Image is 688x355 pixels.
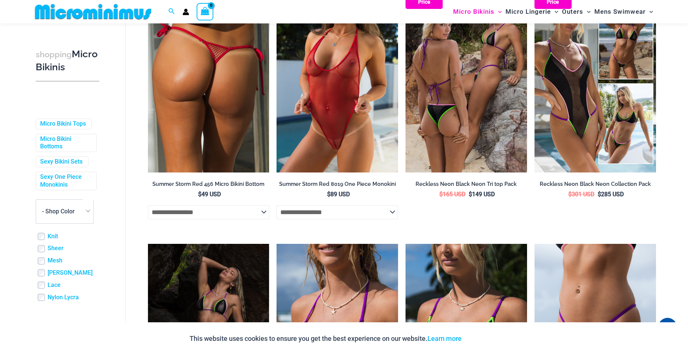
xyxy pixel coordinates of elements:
span: Menu Toggle [551,2,558,21]
span: Micro Bikinis [453,2,494,21]
a: Search icon link [168,7,175,16]
span: Menu Toggle [646,2,653,21]
bdi: 165 USD [439,191,465,198]
span: Outers [562,2,583,21]
a: OutersMenu ToggleMenu Toggle [560,2,592,21]
h2: Reckless Neon Black Neon Collection Pack [534,181,656,188]
span: $ [327,191,330,198]
span: - Shop Color [36,199,94,224]
a: Sheer [48,245,64,253]
a: Micro Bikini Bottoms [40,135,91,151]
h3: Micro Bikinis [36,48,99,74]
span: Menu Toggle [494,2,502,21]
a: View Shopping Cart, empty [197,3,214,20]
h2: Reckless Neon Black Neon Tri top Pack [406,181,527,188]
a: Summer Storm Red 8019 One Piece Monokini [277,181,398,190]
a: Sexy One Piece Monokinis [40,173,91,189]
span: shopping [36,50,72,59]
a: Mesh [48,257,62,265]
img: MM SHOP LOGO FLAT [32,3,154,20]
a: Learn more [427,335,462,342]
nav: Site Navigation [450,1,656,22]
span: $ [439,191,443,198]
span: $ [198,191,201,198]
a: [PERSON_NAME] [48,269,93,277]
bdi: 301 USD [568,191,594,198]
span: Micro Lingerie [505,2,551,21]
a: Mens SwimwearMenu ToggleMenu Toggle [592,2,655,21]
a: Knit [48,233,58,241]
a: Reckless Neon Black Neon Tri top Pack [406,181,527,190]
span: - Shop Color [42,208,75,215]
p: This website uses cookies to ensure you get the best experience on our website. [190,333,462,344]
span: $ [469,191,472,198]
span: - Shop Color [36,200,93,223]
a: Micro LingerieMenu ToggleMenu Toggle [504,2,560,21]
h2: Summer Storm Red 8019 One Piece Monokini [277,181,398,188]
a: Micro Bikini Tops [40,120,86,128]
span: $ [598,191,601,198]
a: Micro BikinisMenu ToggleMenu Toggle [451,2,504,21]
a: Nylon Lycra [48,294,79,301]
span: Menu Toggle [583,2,591,21]
bdi: 285 USD [598,191,624,198]
bdi: 89 USD [327,191,350,198]
bdi: 49 USD [198,191,221,198]
bdi: 149 USD [469,191,495,198]
a: Lace [48,281,61,289]
a: Summer Storm Red 456 Micro Bikini Bottom [148,181,269,190]
h2: Summer Storm Red 456 Micro Bikini Bottom [148,181,269,188]
a: Sexy Bikini Sets [40,158,83,166]
button: Accept [467,330,499,348]
span: Mens Swimwear [594,2,646,21]
span: $ [568,191,572,198]
a: Account icon link [183,9,189,15]
a: Reckless Neon Black Neon Collection Pack [534,181,656,190]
